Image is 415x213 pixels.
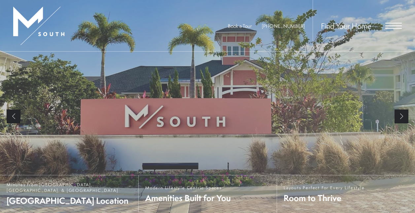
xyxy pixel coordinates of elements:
[321,21,371,31] a: Find Your Home
[262,22,305,29] a: Call Us at 813-570-8014
[13,7,64,45] img: MSouth
[395,109,408,123] a: Next
[138,175,277,213] a: Modern Lifestyle Centric Spaces
[277,175,415,213] a: Layouts Perfect For Every Lifestyle
[145,185,231,191] span: Modern Lifestyle Centric Spaces
[385,23,402,29] button: Open Menu
[284,185,365,191] span: Layouts Perfect For Every Lifestyle
[145,192,231,204] span: Amenities Built for You
[228,22,252,29] a: Book a Tour
[7,182,132,193] span: Minutes from [GEOGRAPHIC_DATA], [GEOGRAPHIC_DATA], & [GEOGRAPHIC_DATA]
[7,109,20,123] a: Previous
[262,22,305,29] span: [PHONE_NUMBER]
[284,192,365,204] span: Room to Thrive
[7,195,132,206] span: [GEOGRAPHIC_DATA] Location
